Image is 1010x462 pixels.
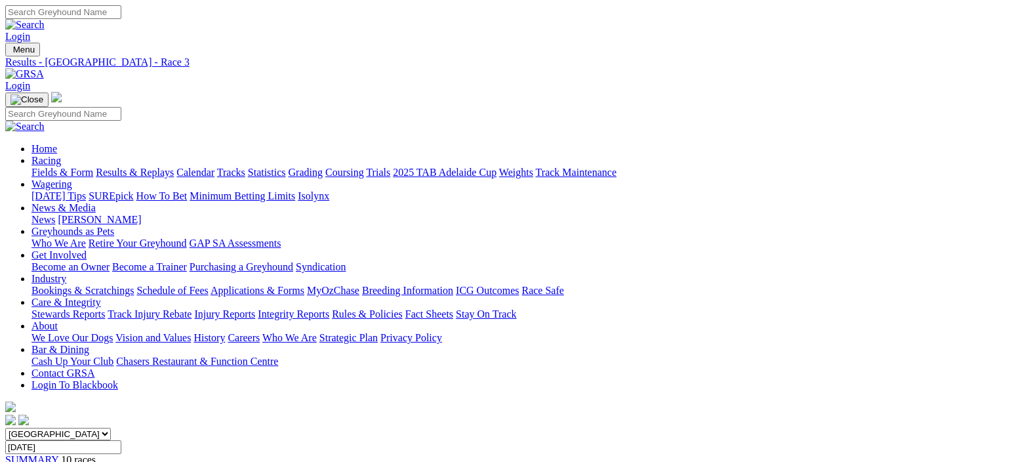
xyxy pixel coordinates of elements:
a: How To Bet [136,190,188,201]
a: Login [5,80,30,91]
a: Rules & Policies [332,308,403,320]
a: Who We Are [31,238,86,249]
a: Bookings & Scratchings [31,285,134,296]
a: Trials [366,167,390,178]
input: Search [5,107,121,121]
a: Care & Integrity [31,297,101,308]
a: Results - [GEOGRAPHIC_DATA] - Race 3 [5,56,995,68]
a: Statistics [248,167,286,178]
a: GAP SA Assessments [190,238,281,249]
a: MyOzChase [307,285,359,296]
a: Become a Trainer [112,261,187,272]
button: Toggle navigation [5,43,40,56]
img: logo-grsa-white.png [51,92,62,102]
a: Fact Sheets [405,308,453,320]
a: Industry [31,273,66,284]
div: Racing [31,167,995,178]
a: Applications & Forms [211,285,304,296]
a: Become an Owner [31,261,110,272]
a: Minimum Betting Limits [190,190,295,201]
a: Weights [499,167,533,178]
a: Track Injury Rebate [108,308,192,320]
a: Vision and Values [115,332,191,343]
div: Greyhounds as Pets [31,238,995,249]
a: Careers [228,332,260,343]
a: Isolynx [298,190,329,201]
a: Chasers Restaurant & Function Centre [116,356,278,367]
a: Syndication [296,261,346,272]
div: News & Media [31,214,995,226]
div: Care & Integrity [31,308,995,320]
a: ICG Outcomes [456,285,519,296]
a: Contact GRSA [31,367,94,379]
a: Stewards Reports [31,308,105,320]
a: [PERSON_NAME] [58,214,141,225]
a: Race Safe [521,285,563,296]
img: facebook.svg [5,415,16,425]
img: Search [5,121,45,133]
a: Strategic Plan [319,332,378,343]
button: Toggle navigation [5,93,49,107]
img: logo-grsa-white.png [5,402,16,412]
a: Injury Reports [194,308,255,320]
a: SUREpick [89,190,133,201]
a: Breeding Information [362,285,453,296]
a: Track Maintenance [536,167,616,178]
img: Close [10,94,43,105]
a: Bar & Dining [31,344,89,355]
img: twitter.svg [18,415,29,425]
a: We Love Our Dogs [31,332,113,343]
a: Retire Your Greyhound [89,238,187,249]
a: Tracks [217,167,245,178]
div: About [31,332,995,344]
div: Get Involved [31,261,995,273]
a: Results & Replays [96,167,174,178]
a: History [193,332,225,343]
a: [DATE] Tips [31,190,86,201]
div: Industry [31,285,995,297]
a: Privacy Policy [380,332,442,343]
a: Integrity Reports [258,308,329,320]
a: Who We Are [262,332,317,343]
a: About [31,320,58,331]
img: GRSA [5,68,44,80]
a: News & Media [31,202,96,213]
input: Search [5,5,121,19]
a: Greyhounds as Pets [31,226,114,237]
span: Menu [13,45,35,54]
div: Bar & Dining [31,356,995,367]
input: Select date [5,440,121,454]
a: Coursing [325,167,364,178]
a: Get Involved [31,249,87,261]
a: News [31,214,55,225]
a: Schedule of Fees [136,285,208,296]
a: Fields & Form [31,167,93,178]
a: Login To Blackbook [31,379,118,390]
a: Grading [289,167,323,178]
a: Stay On Track [456,308,516,320]
a: Wagering [31,178,72,190]
a: Home [31,143,57,154]
a: Racing [31,155,61,166]
img: Search [5,19,45,31]
a: Calendar [176,167,214,178]
a: Purchasing a Greyhound [190,261,293,272]
a: 2025 TAB Adelaide Cup [393,167,496,178]
div: Wagering [31,190,995,202]
a: Login [5,31,30,42]
a: Cash Up Your Club [31,356,113,367]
